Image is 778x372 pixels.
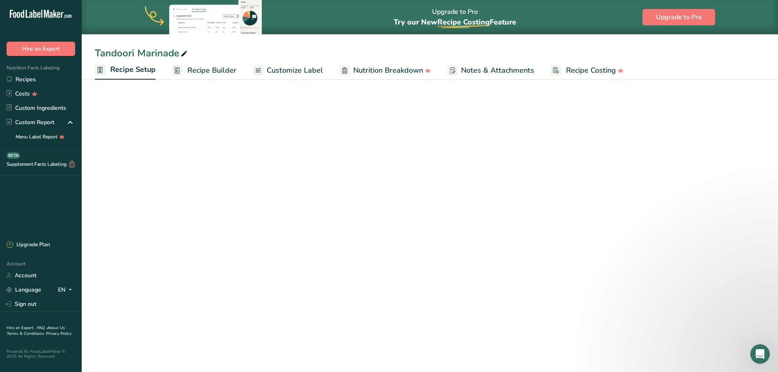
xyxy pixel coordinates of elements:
[7,152,20,159] div: BETA
[7,241,50,249] div: Upgrade Plan
[7,118,54,127] div: Custom Report
[566,65,616,76] span: Recipe Costing
[187,65,236,76] span: Recipe Builder
[656,12,702,22] span: Upgrade to Pro
[253,61,323,80] a: Customize Label
[267,65,323,76] span: Customize Label
[353,65,423,76] span: Nutrition Breakdown
[95,60,156,80] a: Recipe Setup
[7,349,75,359] div: Powered By FoodLabelMaker © 2025 All Rights Reserved
[7,283,41,297] a: Language
[394,17,516,27] span: Try our New Feature
[7,325,65,336] a: About Us .
[172,61,236,80] a: Recipe Builder
[7,331,46,336] a: Terms & Conditions .
[7,42,75,56] button: Hire an Expert
[447,61,534,80] a: Notes & Attachments
[461,65,534,76] span: Notes & Attachments
[642,9,715,25] button: Upgrade to Pro
[95,46,189,60] div: Tandoori Marinade
[394,0,516,34] div: Upgrade to Pro
[46,331,71,336] a: Privacy Policy
[339,61,431,80] a: Nutrition Breakdown
[437,17,490,27] span: Recipe Costing
[58,285,75,295] div: EN
[37,325,47,331] a: FAQ .
[551,61,624,80] a: Recipe Costing
[750,344,770,364] iframe: Intercom live chat
[7,325,36,331] a: Hire an Expert .
[110,64,156,75] span: Recipe Setup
